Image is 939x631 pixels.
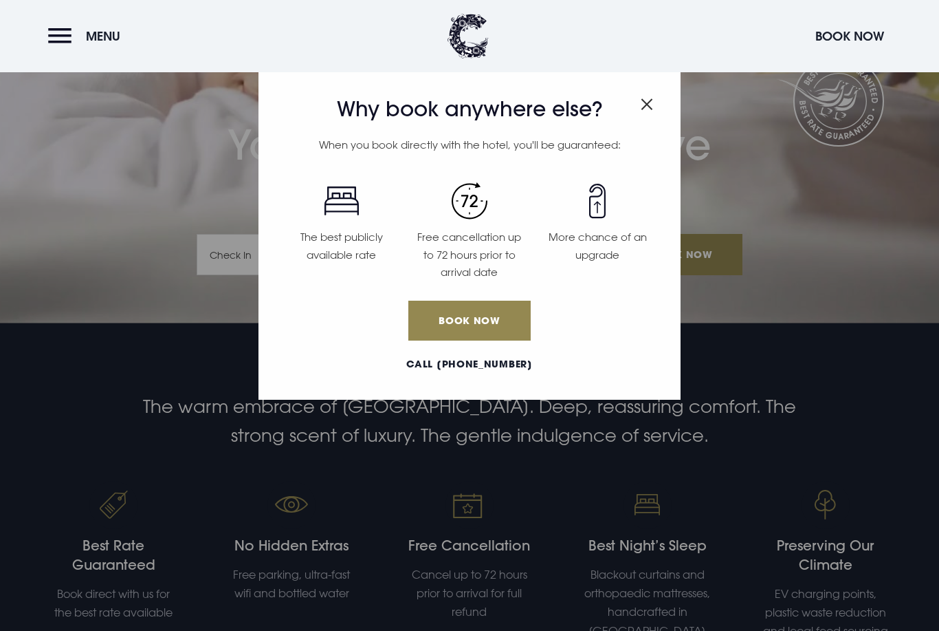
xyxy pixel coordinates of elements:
button: Book Now [808,21,891,51]
button: Menu [48,21,127,51]
p: The best publicly available rate [285,228,397,264]
a: Call [PHONE_NUMBER] [277,357,661,372]
img: Clandeboye Lodge [448,14,489,58]
button: Close modal [641,91,653,113]
p: More chance of an upgrade [542,228,653,264]
p: When you book directly with the hotel, you'll be guaranteed: [277,136,661,154]
a: Book Now [408,301,531,341]
h3: Why book anywhere else? [277,97,661,122]
p: Free cancellation up to 72 hours prior to arrival date [414,228,525,281]
span: Menu [86,28,120,44]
